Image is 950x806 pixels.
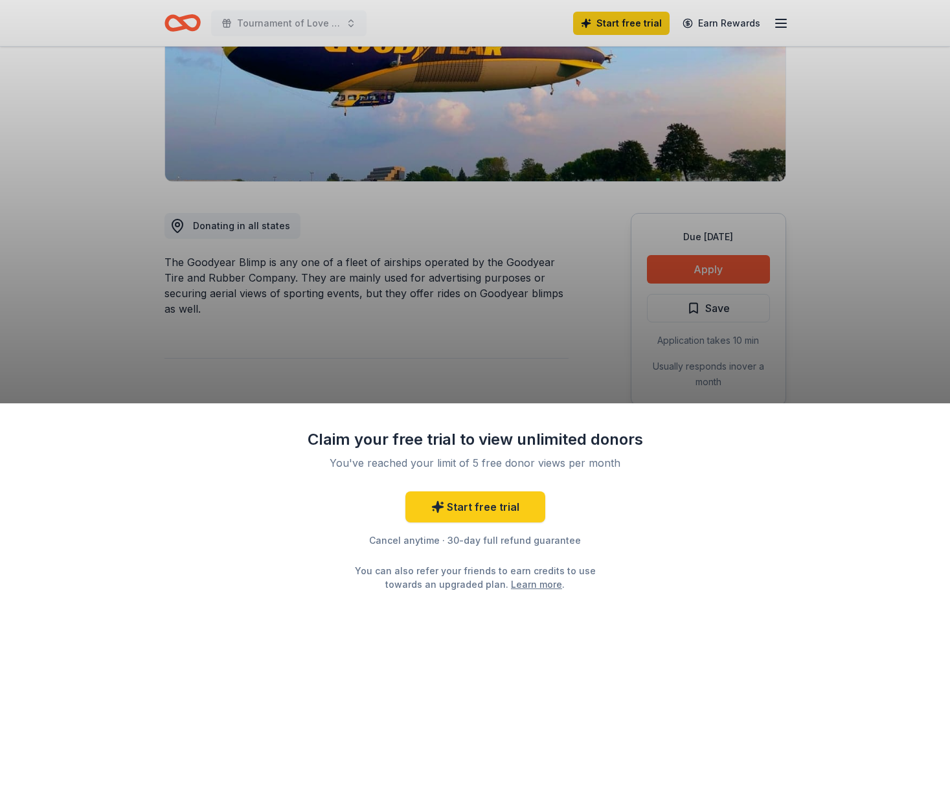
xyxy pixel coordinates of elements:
[322,455,628,471] div: You've reached your limit of 5 free donor views per month
[307,429,644,450] div: Claim your free trial to view unlimited donors
[307,533,644,548] div: Cancel anytime · 30-day full refund guarantee
[405,491,545,522] a: Start free trial
[343,564,607,591] div: You can also refer your friends to earn credits to use towards an upgraded plan. .
[511,577,562,591] a: Learn more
